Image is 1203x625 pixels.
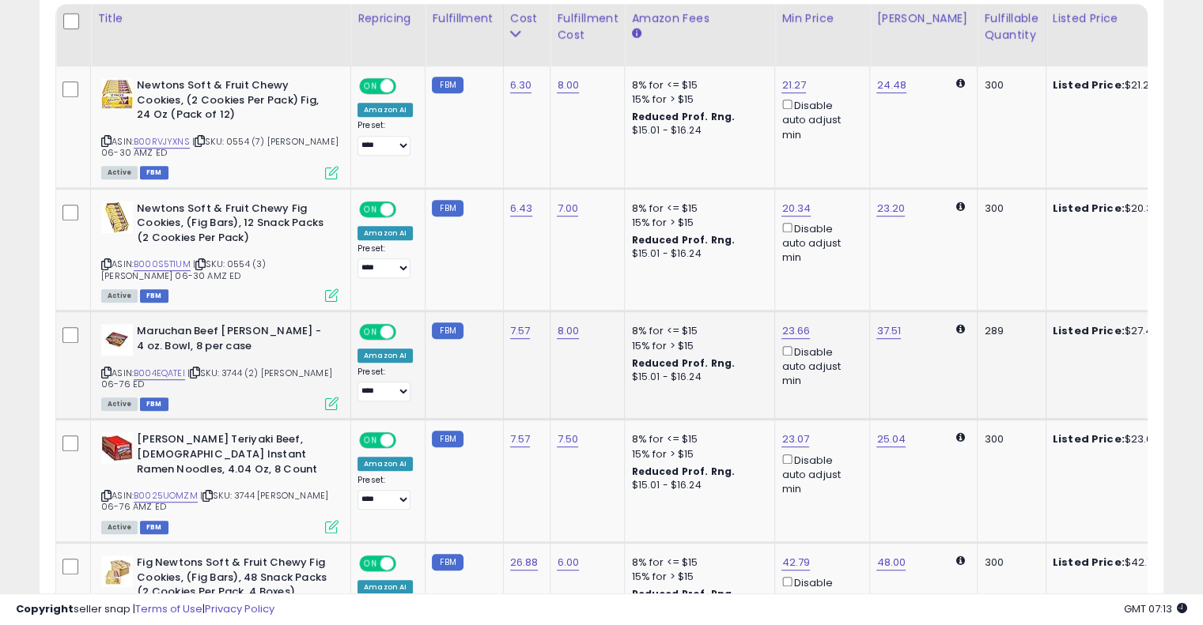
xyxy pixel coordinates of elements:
div: Cost [510,10,544,27]
a: 8.00 [557,77,579,93]
strong: Copyright [16,601,74,616]
div: $20.38 [1053,201,1184,216]
small: FBM [432,77,463,93]
a: B004EQATEI [134,367,185,380]
small: FBM [432,200,463,216]
div: Min Price [781,10,863,27]
a: 37.51 [876,323,901,339]
div: $42.79 [1053,555,1184,570]
small: FBM [432,322,463,339]
div: 15% for > $15 [631,92,762,107]
b: Reduced Prof. Rng. [631,465,735,478]
div: 8% for <= $15 [631,78,762,92]
a: 7.00 [557,201,578,216]
div: Title [97,10,344,27]
span: FBM [140,166,168,179]
div: [PERSON_NAME] [876,10,970,27]
span: ON [361,80,380,93]
div: ASIN: [101,324,339,409]
img: 51LF9pM+sML._SL40_.jpg [101,432,133,464]
div: 15% for > $15 [631,339,762,353]
a: 7.57 [510,323,531,339]
div: 8% for <= $15 [631,201,762,216]
a: 6.30 [510,77,532,93]
span: All listings currently available for purchase on Amazon [101,289,138,303]
div: Amazon AI [357,226,413,240]
span: ON [361,557,380,570]
div: Preset: [357,243,413,279]
img: 5113ISgGuZL._SL40_.jpg [101,555,133,587]
div: $15.01 - $16.24 [631,479,762,492]
span: | SKU: 0554 (3) [PERSON_NAME] 06-30 AMZ ED [101,258,266,281]
div: Preset: [357,475,413,510]
b: Reduced Prof. Rng. [631,110,735,123]
span: 2025-08-11 07:13 GMT [1124,601,1187,616]
div: Amazon AI [357,103,413,117]
div: Amazon AI [357,348,413,363]
a: 25.04 [876,431,906,447]
div: 300 [984,78,1033,92]
b: Fig Newtons Soft & Fruit Chewy Fig Cookies, (Fig Bars), 48 Snack Packs (2 Cookies Per Pack, 4 Boxes) [137,555,329,604]
b: Listed Price: [1053,431,1125,446]
div: $27.43 [1053,324,1184,338]
a: 42.79 [781,555,810,570]
div: 300 [984,432,1033,446]
div: Disable auto adjust min [781,220,857,265]
span: ON [361,326,380,339]
div: Amazon AI [357,457,413,471]
div: Listed Price [1053,10,1190,27]
span: FBM [140,397,168,411]
img: 61i4mILisPL._SL40_.jpg [101,78,133,110]
div: Disable auto adjust min [781,451,857,497]
b: Reduced Prof. Rng. [631,356,735,370]
span: FBM [140,521,168,534]
div: Preset: [357,120,413,156]
div: $15.01 - $16.24 [631,124,762,137]
img: 51zzdsR0asL._SL40_.jpg [101,201,133,233]
div: ASIN: [101,432,339,532]
div: 300 [984,201,1033,216]
span: OFF [394,326,419,339]
a: 6.00 [557,555,579,570]
a: 23.20 [876,201,905,216]
div: $23.07 [1053,432,1184,446]
div: $15.01 - $16.24 [631,247,762,261]
div: seller snap | | [16,602,274,617]
span: ON [361,202,380,216]
b: Listed Price: [1053,555,1125,570]
a: Privacy Policy [205,601,274,616]
a: 7.50 [557,431,578,447]
span: OFF [394,557,419,570]
span: | SKU: 3744 [PERSON_NAME] 06-76 AMZ ED [101,489,328,513]
b: Newtons Soft & Fruit Chewy Fig Cookies, (Fig Bars), 12 Snack Packs (2 Cookies Per Pack) [137,201,329,250]
div: ASIN: [101,78,339,178]
b: Listed Price: [1053,201,1125,216]
a: 26.88 [510,555,539,570]
span: All listings currently available for purchase on Amazon [101,521,138,534]
div: 15% for > $15 [631,570,762,584]
img: 21oAXIXNEWL._SL40_.jpg [101,324,133,356]
span: | SKU: 0554 (7) [PERSON_NAME] 06-30 AMZ ED [101,135,339,159]
span: OFF [394,434,419,447]
small: Amazon Fees. [631,27,641,41]
div: Amazon Fees [631,10,768,27]
b: Reduced Prof. Rng. [631,233,735,247]
span: ON [361,434,380,447]
a: 23.07 [781,431,809,447]
div: Disable auto adjust min [781,343,857,389]
small: FBM [432,554,463,570]
div: 8% for <= $15 [631,555,762,570]
span: | SKU: 3744 (2) [PERSON_NAME] 06-76 ED [101,367,332,390]
div: Fulfillable Quantity [984,10,1038,43]
div: Disable auto adjust min [781,96,857,142]
a: 6.43 [510,201,533,216]
div: $21.27 [1053,78,1184,92]
div: 8% for <= $15 [631,432,762,446]
a: Terms of Use [135,601,202,616]
b: Listed Price: [1053,323,1125,338]
a: B0025UOMZM [134,489,198,503]
a: 48.00 [876,555,906,570]
a: 21.27 [781,77,806,93]
div: $15.01 - $16.24 [631,371,762,384]
a: 23.66 [781,323,810,339]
